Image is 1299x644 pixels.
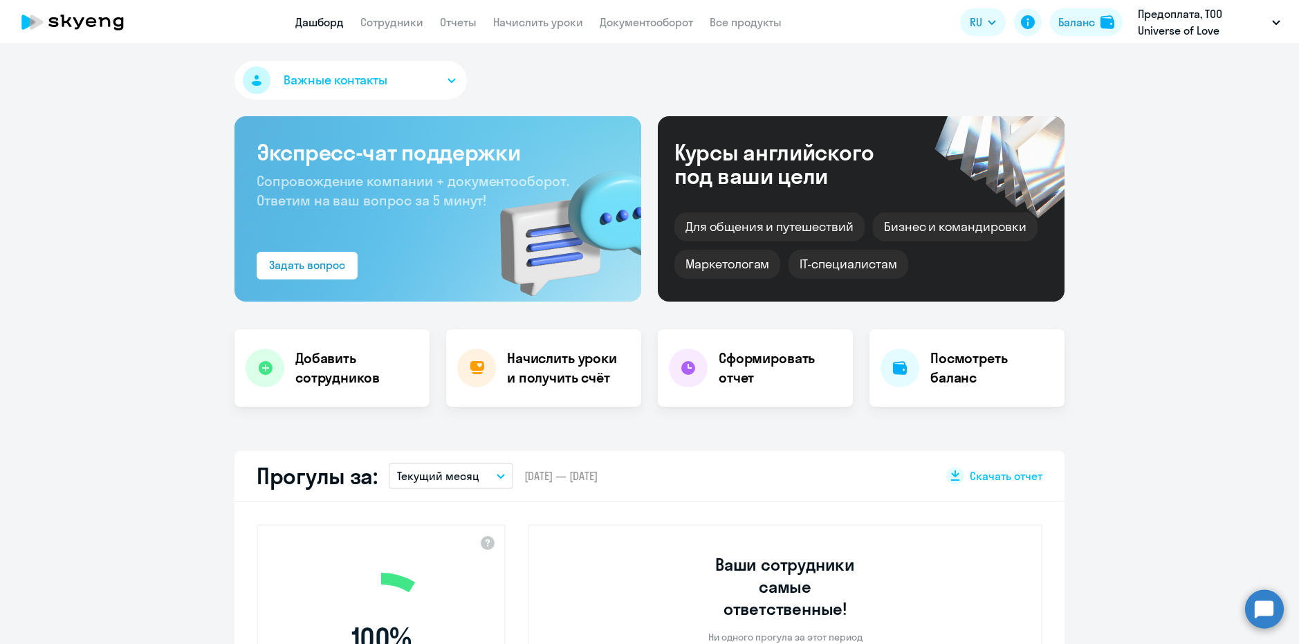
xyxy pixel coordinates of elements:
span: Важные контакты [284,71,387,89]
div: Баланс [1058,14,1095,30]
div: IT-специалистам [789,250,908,279]
button: Предоплата, ТОО Universe of Love (Универсе оф лове) [1131,6,1287,39]
h3: Ваши сотрудники самые ответственные! [697,553,874,620]
button: Балансbalance [1050,8,1123,36]
a: Начислить уроки [493,15,583,29]
p: Ни одного прогула за этот период [708,631,863,643]
button: RU [960,8,1006,36]
span: Скачать отчет [970,468,1042,484]
a: Документооборот [600,15,693,29]
div: Курсы английского под ваши цели [674,140,911,187]
a: Отчеты [440,15,477,29]
a: Сотрудники [360,15,423,29]
div: Задать вопрос [269,257,345,273]
div: Бизнес и командировки [873,212,1038,241]
h4: Посмотреть баланс [930,349,1053,387]
a: Все продукты [710,15,782,29]
a: Дашборд [295,15,344,29]
button: Важные контакты [234,61,467,100]
h4: Сформировать отчет [719,349,842,387]
p: Предоплата, ТОО Universe of Love (Универсе оф лове) [1138,6,1266,39]
span: [DATE] — [DATE] [524,468,598,484]
button: Текущий месяц [389,463,513,489]
h4: Начислить уроки и получить счёт [507,349,627,387]
img: balance [1100,15,1114,29]
h3: Экспресс-чат поддержки [257,138,619,166]
img: bg-img [480,146,641,302]
span: Сопровождение компании + документооборот. Ответим на ваш вопрос за 5 минут! [257,172,569,209]
div: Для общения и путешествий [674,212,865,241]
h4: Добавить сотрудников [295,349,418,387]
p: Текущий месяц [397,468,479,484]
button: Задать вопрос [257,252,358,279]
div: Маркетологам [674,250,780,279]
h2: Прогулы за: [257,462,378,490]
span: RU [970,14,982,30]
